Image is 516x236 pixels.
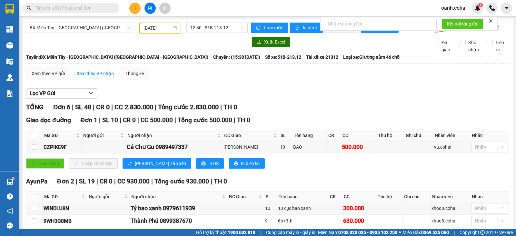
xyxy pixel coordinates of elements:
span: printer [295,25,300,31]
th: Nhân viên [433,130,470,141]
span: Làm mới [264,24,283,31]
span: [PERSON_NAME] sắp xếp [135,160,186,167]
span: Tổng cước 930.000 [154,178,209,185]
span: Trên xe [493,39,510,53]
div: Xem theo VP gửi [32,70,65,77]
button: downloadNhập kho nhận [69,158,118,169]
span: Chuyến: (15:30 [DATE]) [213,54,260,61]
sup: 1 [478,3,483,7]
strong: 0708 023 035 - 0935 103 250 [338,230,397,235]
span: Tổng cước 2.830.000 [158,103,219,111]
button: caret-down [501,3,512,14]
button: printerIn biên lai [229,158,265,169]
button: plus [129,3,141,14]
img: warehouse-icon [6,74,13,81]
span: notification [7,208,13,214]
th: CC [342,192,376,202]
span: Đơn 6 [53,103,70,111]
th: Ghi chú [404,130,433,141]
div: Cá Chư Gu 0989497337 [127,143,221,152]
div: 500.000 [342,143,375,152]
div: Nhãn [472,193,507,200]
span: ⚪️ [399,231,401,234]
div: Tý bao xanh 0979611939 [131,204,226,213]
th: SL [279,130,292,141]
img: warehouse-icon [6,179,13,185]
span: SL 10 [102,116,118,124]
img: dashboard-icon [6,26,13,33]
span: BX Miền Tây - BX Krông Pa (Chơn Thành - Chư Rcăm) [30,23,130,33]
span: | [174,116,176,124]
span: oanh.cohai [436,4,472,12]
div: vu.cohai [434,143,469,151]
span: 15:30 - 51B-213.12 [190,23,243,33]
span: | [155,103,156,111]
div: CZPIKE9F [44,143,80,151]
span: SL 48 [75,103,91,111]
span: | [120,116,121,124]
span: TH 0 [214,178,227,185]
th: Ghi chú [402,192,430,202]
span: Người gửi [89,193,123,200]
input: Tìm tên, số ĐT hoặc mã đơn [35,5,112,12]
span: printer [201,161,206,166]
span: Miền Bắc [402,229,449,236]
span: CC 930.000 [117,178,150,185]
button: printerIn DS [196,158,224,169]
span: | [114,178,116,185]
th: CR [328,192,342,202]
th: Nhân viên [431,192,470,202]
div: 9 [265,217,276,224]
span: Tổng cước 500.000 [178,116,232,124]
td: CZPIKE9F [43,141,82,153]
span: | [76,178,77,185]
td: WINDUJ8N [43,202,87,215]
div: Thành Phú 0899387670 [131,216,226,225]
button: uploadGiao hàng [26,158,64,169]
div: 10 cục bao xanh [278,205,327,212]
img: solution-icon [6,90,13,97]
input: 12/09/2025 [144,25,172,32]
span: sort-ascending [128,161,132,166]
span: TỔNG [26,103,44,111]
th: CC [341,130,376,141]
div: 10 [280,143,291,151]
span: Loại xe: Giường nằm 46 chỗ [343,54,400,61]
span: Cung cấp máy in - giấy in: [266,229,316,236]
button: Lọc VP Gửi [26,88,97,99]
span: Số xe: 51B-213.12 [265,54,301,61]
div: 9WH3G8MB [44,217,86,225]
button: file-add [144,3,156,14]
div: BAO [293,143,325,151]
span: aim [163,6,167,10]
span: CR 0 [123,116,136,124]
img: icon-new-feature [475,5,481,11]
span: message [7,222,13,229]
div: 630.000 [343,216,375,225]
span: | [220,103,222,111]
span: TH 0 [223,103,237,111]
div: Nhãn [472,132,507,139]
span: Kết nối tổng đài [447,20,478,27]
span: Xuất Excel [264,38,285,45]
span: | [96,178,98,185]
strong: 0369 525 060 [421,230,449,235]
span: | [260,229,261,236]
span: Người nhận [127,132,216,139]
span: | [234,116,235,124]
span: TH 0 [237,116,250,124]
b: Tuyến: BX Miền Tây - [GEOGRAPHIC_DATA] ([GEOGRAPHIC_DATA] - [GEOGRAPHIC_DATA]) [26,54,208,60]
span: CR 0 [96,103,110,111]
img: logo-vxr [5,4,14,14]
strong: 1900 633 818 [228,230,255,235]
span: Giao dọc đường [26,116,71,124]
span: Lọc VP Gửi [30,89,55,97]
div: [PERSON_NAME] [223,143,277,151]
span: file-add [148,6,152,10]
span: down [88,91,94,96]
span: In phơi [303,24,318,31]
span: Kho nhận [466,39,482,53]
div: Xem theo VP nhận [76,70,114,77]
div: khoq8.cohai [432,205,469,212]
span: CC 500.000 [141,116,173,124]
